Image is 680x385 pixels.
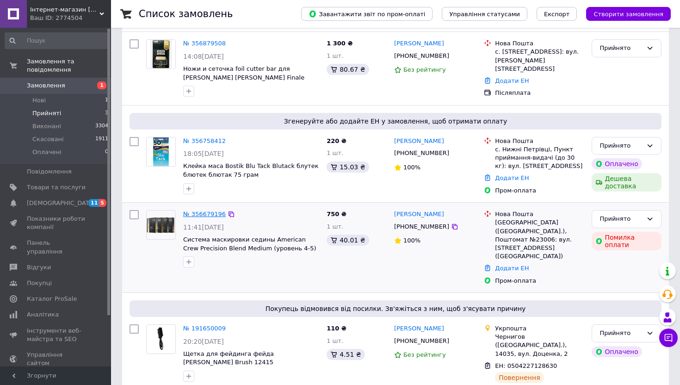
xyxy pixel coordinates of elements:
[27,327,86,343] span: Інструменти веб-майстра та SEO
[495,48,584,73] div: с. [STREET_ADDRESS]: вул. [PERSON_NAME][STREET_ADDRESS]
[495,174,529,181] a: Додати ЕН
[327,235,369,246] div: 40.01 ₴
[586,7,671,21] button: Створити замовлення
[146,137,176,167] a: Фото товару
[88,199,99,207] span: 11
[30,6,99,14] span: Інтернет-магазин www.tapete.com.ua
[593,11,663,18] span: Створити замовлення
[105,148,108,156] span: 0
[30,14,111,22] div: Ваш ID: 2774504
[394,324,444,333] a: [PERSON_NAME]
[32,96,46,105] span: Нові
[27,351,86,367] span: Управління сайтом
[146,39,176,69] a: Фото товару
[27,263,51,272] span: Відгуки
[327,223,343,230] span: 1 шт.
[27,310,59,319] span: Аналітика
[133,117,658,126] span: Згенеруйте або додайте ЕН у замовлення, щоб отримати оплату
[495,145,584,171] div: с. Нижні Петрівці, Пункт приймання-видачі (до 30 кг): вул. [STREET_ADDRESS]
[32,122,61,130] span: Виконані
[27,183,86,192] span: Товари та послуги
[327,349,365,360] div: 4.51 ₴
[495,218,584,261] div: [GEOGRAPHIC_DATA] ([GEOGRAPHIC_DATA].), Поштомат №23006: вул. [STREET_ADDRESS] ([GEOGRAPHIC_DATA])
[600,329,643,338] div: Прийнято
[600,214,643,224] div: Прийнято
[537,7,577,21] button: Експорт
[592,173,661,192] div: Дешева доставка
[327,52,343,59] span: 1 шт.
[309,10,425,18] span: Завантажити звіт по пром-оплаті
[146,210,176,240] a: Фото товару
[394,210,444,219] a: [PERSON_NAME]
[495,77,529,84] a: Додати ЕН
[95,122,108,130] span: 3304
[183,350,274,366] a: Щетка для фейдинга фейда [PERSON_NAME] Brush 12415
[27,279,52,287] span: Покупці
[183,53,224,60] span: 14:08[DATE]
[600,43,643,53] div: Прийнято
[495,277,584,285] div: Пром-оплата
[27,168,72,176] span: Повідомлення
[32,135,64,143] span: Скасовані
[327,149,343,156] span: 1 шт.
[183,65,304,81] a: Ножи и сеточка foil cutter bar для [PERSON_NAME] [PERSON_NAME] Finale
[27,215,86,231] span: Показники роботи компанії
[139,8,233,19] h1: Список замовлень
[327,161,369,173] div: 15.03 ₴
[544,11,570,18] span: Експорт
[27,57,111,74] span: Замовлення та повідомлення
[592,232,661,250] div: Помилка оплати
[495,137,584,145] div: Нова Пошта
[183,150,224,157] span: 18:05[DATE]
[495,372,544,383] div: Повернення
[495,324,584,333] div: Укрпошта
[327,211,346,217] span: 750 ₴
[105,96,108,105] span: 1
[495,362,557,369] span: ЕН: 0504227128630
[183,162,319,178] a: Клейка маса Bostik Blu Tack Blutack блутек блютек блютак 75 грам
[146,324,176,354] a: Фото товару
[183,137,226,144] a: № 356758412
[327,40,352,47] span: 1 300 ₴
[495,265,529,272] a: Додати ЕН
[27,239,86,255] span: Панель управління
[301,7,433,21] button: Завантажити звіт по пром-оплаті
[153,137,169,166] img: Фото товару
[327,137,346,144] span: 220 ₴
[97,81,106,89] span: 1
[32,148,62,156] span: Оплачені
[495,186,584,195] div: Пром-оплата
[99,199,106,207] span: 5
[327,64,369,75] div: 80.67 ₴
[403,351,446,358] span: Без рейтингу
[403,237,420,244] span: 100%
[32,109,61,118] span: Прийняті
[392,335,451,347] div: [PHONE_NUMBER]
[592,158,642,169] div: Оплачено
[577,10,671,17] a: Створити замовлення
[592,346,642,357] div: Оплачено
[183,40,226,47] a: № 356879508
[659,329,678,347] button: Чат з покупцем
[133,304,658,313] span: Покупець відмовився від посилки. Зв'яжіться з ним, щоб з'ясувати причину
[327,337,343,344] span: 1 шт.
[495,333,584,358] div: Чернигов ([GEOGRAPHIC_DATA].), 14035, вул. Доценка, 2
[27,199,95,207] span: [DEMOGRAPHIC_DATA]
[27,81,65,90] span: Замовлення
[403,164,420,171] span: 100%
[394,39,444,48] a: [PERSON_NAME]
[403,66,446,73] span: Без рейтингу
[183,325,226,332] a: № 191650009
[495,89,584,97] div: Післяплата
[327,325,346,332] span: 110 ₴
[183,236,316,260] a: Система маскировки седины American Crew Precision Blend Medium (уровень 4-5) 3 х 40 мл
[183,224,224,231] span: 11:41[DATE]
[147,326,175,352] img: Фото товару
[95,135,108,143] span: 1911
[600,141,643,151] div: Прийнято
[394,137,444,146] a: [PERSON_NAME]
